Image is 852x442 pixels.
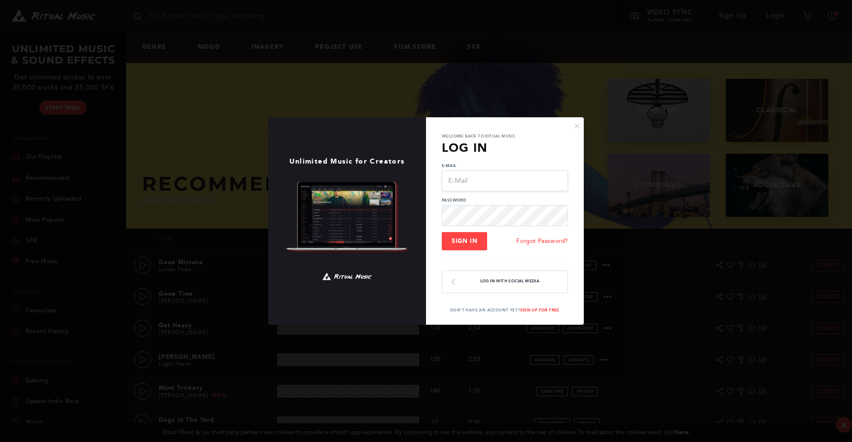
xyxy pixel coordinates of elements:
button: × [574,121,580,130]
img: Ritual Music [322,269,372,284]
a: Sign Up For Free [520,307,560,312]
button: Sign In [442,232,487,251]
input: E-Mail [442,170,568,191]
h1: Unlimited Music for Creators [268,158,426,166]
button: Log In with Social Media [442,271,568,293]
p: Don't have an account yet? [426,307,584,313]
a: Forgot Password? [516,237,568,246]
label: Password [442,197,568,203]
label: E-Mail [442,163,568,169]
p: Welcome back to Ritual Music [442,133,568,139]
img: Ritual Music [285,181,409,253]
span: Sign In [452,238,477,244]
h3: Log In [442,139,568,157]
